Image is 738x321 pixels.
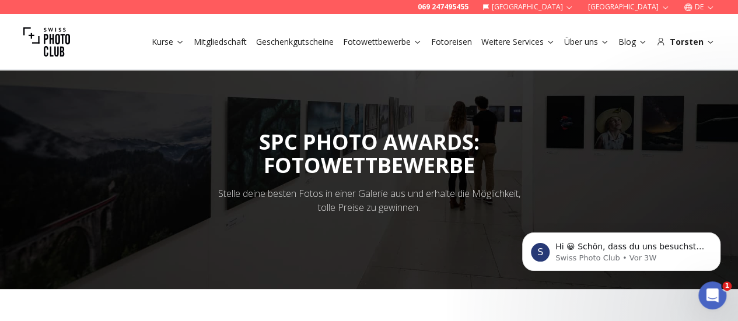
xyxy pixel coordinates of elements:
[259,128,480,177] span: SPC PHOTO AWARDS:
[147,34,189,50] button: Kurse
[251,34,338,50] button: Geschenkgutscheine
[431,36,472,48] a: Fotoreisen
[338,34,426,50] button: Fotowettbewerbe
[194,36,247,48] a: Mitgliedschaft
[343,36,422,48] a: Fotowettbewerbe
[23,19,70,65] img: Swiss photo club
[614,34,652,50] button: Blog
[564,36,609,48] a: Über uns
[722,281,732,291] span: 1
[618,36,647,48] a: Blog
[505,208,738,290] iframe: Intercom notifications Nachricht
[211,186,528,214] div: Stelle deine besten Fotos in einer Galerie aus und erhalte die Möglichkeit, tolle Preise zu gewin...
[426,34,477,50] button: Fotoreisen
[256,36,334,48] a: Geschenkgutscheine
[477,34,559,50] button: Weitere Services
[418,2,468,12] a: 069 247495455
[656,36,715,48] div: Torsten
[698,281,726,309] iframe: Intercom live chat
[259,154,480,177] div: FOTOWETTBEWERBE
[152,36,184,48] a: Kurse
[189,34,251,50] button: Mitgliedschaft
[559,34,614,50] button: Über uns
[481,36,555,48] a: Weitere Services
